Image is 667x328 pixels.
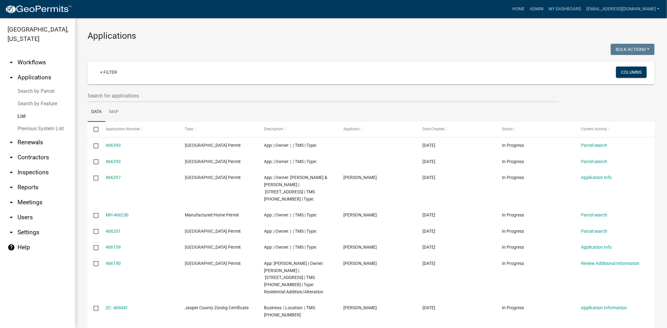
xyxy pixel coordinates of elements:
span: Jasper County Zoning Certificate [185,305,249,310]
a: Application Information [581,305,627,310]
a: 466159 [106,245,121,250]
span: Jasper County Building Permit [185,175,241,180]
a: ZC- 466041 [106,305,128,310]
button: Bulk Actions [611,44,654,55]
span: App: | Owner: | | TMS | Type: [264,229,317,234]
span: In Progress [502,261,524,266]
span: In Progress [502,212,524,217]
span: App: | Owner: | | TMS | Type: [264,212,317,217]
a: MH-466230 [106,212,129,217]
i: arrow_drop_down [8,139,15,146]
span: Status [502,127,513,131]
span: In Progress [502,245,524,250]
span: 08/19/2025 [423,212,436,217]
i: arrow_drop_down [8,184,15,191]
span: Wrenshad Anderson [343,261,377,266]
i: arrow_drop_down [8,229,15,236]
span: Business: | Location: | TMS: 067-01-00-051 [264,305,316,317]
a: Parcel search [581,159,608,164]
a: My Dashboard [546,3,584,15]
a: Application Info [581,175,612,180]
a: Parcel search [581,143,608,148]
a: Parcel search [581,229,608,234]
span: Jasper County Building Permit [185,245,241,250]
i: arrow_drop_down [8,154,15,161]
span: App: | Owner: | | TMS | Type: [264,245,317,250]
span: 08/19/2025 [423,261,436,266]
span: App: | Owner: | | TMS | Type: [264,143,317,148]
span: 08/19/2025 [423,229,436,234]
span: Gerald A Neal [343,175,377,180]
span: Ciara Chapman [343,212,377,217]
span: Jasper County Building Permit [185,143,241,148]
a: Home [510,3,527,15]
span: App: | Owner: | | TMS | Type: [264,159,317,164]
span: 08/19/2025 [423,143,436,148]
span: 08/19/2025 [423,305,436,310]
span: In Progress [502,229,524,234]
span: In Progress [502,159,524,164]
a: 466150 [106,261,121,266]
span: Current Activity [581,127,607,131]
span: Applicant [343,127,360,131]
span: Application Number [106,127,140,131]
a: Application Info [581,245,612,250]
i: arrow_drop_down [8,169,15,176]
span: 08/19/2025 [423,175,436,180]
i: help [8,244,15,251]
datatable-header-cell: Select [88,122,99,137]
a: 466201 [106,229,121,234]
span: App: | Owner: GARVIN ROGER & LYDA LAVERNE | 9387 GRAYS HWY | TMS 060-00-01-019 | Type: [264,175,328,201]
span: App: Wrenshad Anderson | Owner: BRIGHT OLIVER | 3948 BEES CREEK RD | TMS 063-41-04-005 | Type: Re... [264,261,324,294]
a: Review Additional Information [581,261,640,266]
datatable-header-cell: Date Created [417,122,496,137]
h3: Applications [88,31,654,41]
datatable-header-cell: Description [258,122,337,137]
span: Lorrie Tauber [343,305,377,310]
a: [EMAIL_ADDRESS][DOMAIN_NAME] [584,3,662,15]
button: Columns [616,67,647,78]
a: Data [88,102,105,122]
span: Jasper County Building Permit [185,229,241,234]
datatable-header-cell: Current Activity [575,122,654,137]
span: Manufactured Home Permit [185,212,239,217]
i: arrow_drop_down [8,214,15,221]
span: 08/19/2025 [423,245,436,250]
span: Date Created [423,127,445,131]
datatable-header-cell: Applicant [337,122,417,137]
a: Parcel search [581,212,608,217]
datatable-header-cell: Type [179,122,258,137]
span: In Progress [502,143,524,148]
i: arrow_drop_down [8,199,15,206]
i: arrow_drop_up [8,74,15,81]
span: In Progress [502,305,524,310]
datatable-header-cell: Application Number [99,122,179,137]
a: Admin [527,3,546,15]
span: 08/19/2025 [423,159,436,164]
i: arrow_drop_down [8,59,15,66]
span: Type [185,127,193,131]
a: + Filter [95,67,122,78]
input: Search for applications [88,89,558,102]
span: sarahi [343,245,377,250]
span: In Progress [502,175,524,180]
span: Jasper County Building Permit [185,159,241,164]
span: Description [264,127,283,131]
span: Jasper County Building Permit [185,261,241,266]
a: 466297 [106,175,121,180]
a: 466353 [106,159,121,164]
a: 466393 [106,143,121,148]
datatable-header-cell: Status [496,122,575,137]
a: Map [105,102,122,122]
